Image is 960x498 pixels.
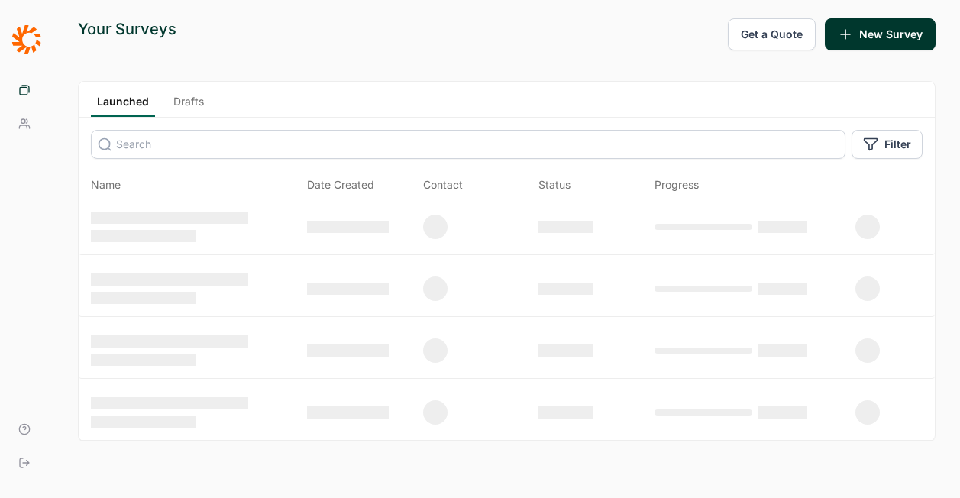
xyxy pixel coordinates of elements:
span: Name [91,177,121,192]
a: Launched [91,94,155,117]
div: Progress [655,177,699,192]
a: Drafts [167,94,210,117]
div: Your Surveys [78,18,176,40]
button: Get a Quote [728,18,816,50]
div: Status [538,177,571,192]
input: Search [91,130,845,159]
span: Date Created [307,177,374,192]
button: New Survey [825,18,936,50]
button: Filter [852,130,923,159]
span: Filter [884,137,911,152]
div: Contact [423,177,463,192]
